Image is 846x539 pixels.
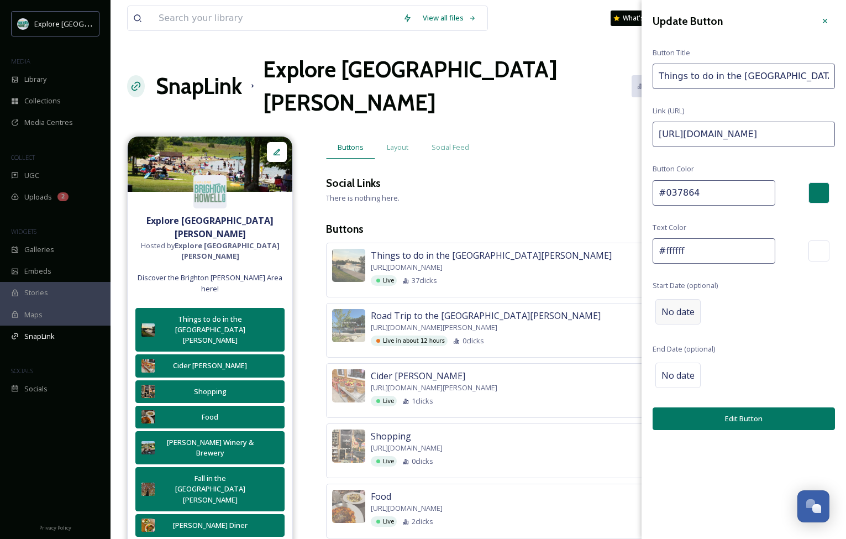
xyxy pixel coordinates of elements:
[141,441,155,454] img: 6750f976-501e-4164-8f9c-454ca00ae962.jpg
[653,122,835,147] input: https://www.snapsea.io
[39,520,71,533] a: Privacy Policy
[160,360,260,371] div: Cider [PERSON_NAME]
[371,275,397,286] div: Live
[263,53,631,119] h1: Explore [GEOGRAPHIC_DATA][PERSON_NAME]
[156,70,242,103] a: SnapLink
[326,221,829,237] h3: Buttons
[653,344,715,354] span: End Date (optional)
[432,142,469,153] span: Social Feed
[141,385,155,398] img: 4472244f-5787-4127-9299-69d351347d0c.jpg
[332,490,365,523] img: a907dd05-998d-449d-b569-158b425e8aca.jpg
[24,117,73,128] span: Media Centres
[653,164,694,174] span: Button Color
[326,175,381,191] h3: Social Links
[133,273,287,294] span: Discover the Brighton [PERSON_NAME] Area here!
[653,280,718,291] span: Start Date (optional)
[412,456,433,467] span: 0 clicks
[417,7,482,29] a: View all files
[11,153,35,161] span: COLLECT
[141,483,155,496] img: b77f83d9-18a0-420d-8912-733629e4e1b7.jpg
[24,331,55,342] span: SnapLink
[326,193,400,203] span: There is nothing here.
[193,175,227,208] img: 67e7af72-b6c8-455a-acf8-98e6fe1b68aa.avif
[653,64,835,89] input: My Link
[24,170,39,181] span: UGC
[11,367,33,375] span: SOCIALS
[412,516,433,527] span: 2 clicks
[128,137,292,192] img: cb6c9135-67c4-4434-a57e-82c280aac642.jpg
[653,222,686,233] span: Text Color
[611,11,666,26] a: What's New
[332,309,365,342] img: 12889ca4-8449-45bf-bccd-6078143f53ff.jpg
[371,456,397,467] div: Live
[160,412,260,422] div: Food
[160,473,260,505] div: Fall in the [GEOGRAPHIC_DATA][PERSON_NAME]
[57,192,69,201] div: 2
[24,244,54,255] span: Galleries
[160,314,260,346] div: Things to do in the [GEOGRAPHIC_DATA][PERSON_NAME]
[371,383,497,393] span: [URL][DOMAIN_NAME][PERSON_NAME]
[135,431,285,464] button: [PERSON_NAME] Winery & Brewery
[135,354,285,377] button: Cider [PERSON_NAME]
[371,503,443,514] span: [URL][DOMAIN_NAME]
[332,249,365,282] img: %2540engineeringmotherhood%25201.png
[653,48,690,58] span: Button Title
[653,13,723,29] h3: Update Button
[371,516,397,527] div: Live
[160,437,260,458] div: [PERSON_NAME] Winery & Brewery
[24,96,61,106] span: Collections
[18,18,29,29] img: 67e7af72-b6c8-455a-acf8-98e6fe1b68aa.avif
[371,309,601,322] span: Road Trip to the [GEOGRAPHIC_DATA][PERSON_NAME]
[371,369,465,383] span: Cider [PERSON_NAME]
[24,287,48,298] span: Stories
[332,369,365,402] img: b4cd52ce-8ae0-4a79-861e-c918f54e3e19.jpg
[371,336,448,346] div: Live in about 12 hours
[175,240,280,261] strong: Explore [GEOGRAPHIC_DATA][PERSON_NAME]
[160,386,260,397] div: Shopping
[135,514,285,537] button: [PERSON_NAME] Diner
[661,305,695,318] span: No date
[412,275,437,286] span: 37 clicks
[133,240,287,261] span: Hosted by
[371,322,497,333] span: [URL][DOMAIN_NAME][PERSON_NAME]
[39,524,71,531] span: Privacy Policy
[371,396,397,406] div: Live
[653,407,835,430] button: Edit Button
[135,406,285,428] button: Food
[141,410,155,423] img: a907dd05-998d-449d-b569-158b425e8aca.jpg
[141,519,155,532] img: b3825d3b-9ea6-4566-b110-bee1711e137d.jpg
[387,142,408,153] span: Layout
[797,490,829,522] button: Open Chat
[24,266,51,276] span: Embeds
[371,443,443,453] span: [URL][DOMAIN_NAME]
[371,249,612,262] span: Things to do in the [GEOGRAPHIC_DATA][PERSON_NAME]
[412,396,433,406] span: 1 clicks
[653,106,684,116] span: Link (URL)
[632,75,685,97] button: Analytics
[11,227,36,236] span: WIDGETS
[371,262,443,273] span: [URL][DOMAIN_NAME]
[160,520,260,531] div: [PERSON_NAME] Diner
[661,369,695,382] span: No date
[632,75,691,97] a: Analytics
[24,384,48,394] span: Socials
[371,430,411,443] span: Shopping
[24,192,52,202] span: Uploads
[338,142,364,153] span: Buttons
[11,57,30,65] span: MEDIA
[371,490,391,503] span: Food
[141,359,155,373] img: b4cd52ce-8ae0-4a79-861e-c918f54e3e19.jpg
[135,467,285,511] button: Fall in the [GEOGRAPHIC_DATA][PERSON_NAME]
[146,214,274,240] strong: Explore [GEOGRAPHIC_DATA][PERSON_NAME]
[463,336,484,346] span: 0 clicks
[24,310,43,320] span: Maps
[153,6,397,30] input: Search your library
[135,380,285,403] button: Shopping
[24,74,46,85] span: Library
[332,430,365,463] img: 4472244f-5787-4127-9299-69d351347d0c.jpg
[34,18,186,29] span: Explore [GEOGRAPHIC_DATA][PERSON_NAME]
[141,323,155,337] img: %2540engineeringmotherhood%25201.png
